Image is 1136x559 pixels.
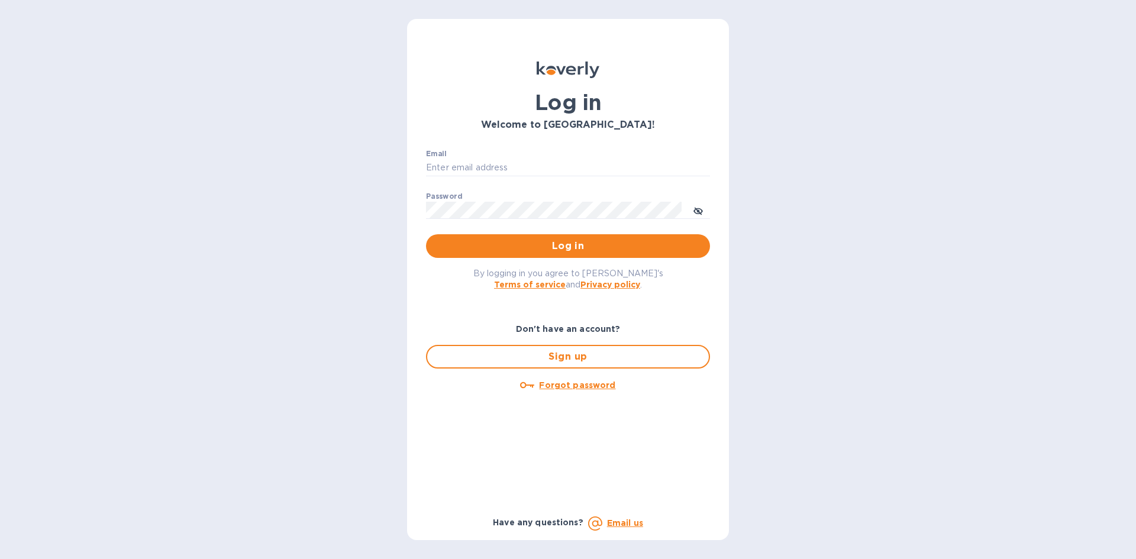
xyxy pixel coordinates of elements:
[473,269,663,289] span: By logging in you agree to [PERSON_NAME]'s and .
[516,324,621,334] b: Don't have an account?
[426,159,710,177] input: Enter email address
[435,239,701,253] span: Log in
[426,119,710,131] h3: Welcome to [GEOGRAPHIC_DATA]!
[494,280,566,289] a: Terms of service
[539,380,615,390] u: Forgot password
[493,518,583,527] b: Have any questions?
[426,193,462,200] label: Password
[426,234,710,258] button: Log in
[426,150,447,157] label: Email
[607,518,643,528] a: Email us
[426,345,710,369] button: Sign up
[426,90,710,115] h1: Log in
[437,350,699,364] span: Sign up
[686,198,710,222] button: toggle password visibility
[580,280,640,289] a: Privacy policy
[537,62,599,78] img: Koverly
